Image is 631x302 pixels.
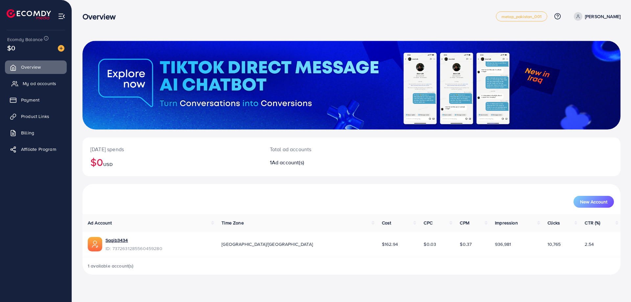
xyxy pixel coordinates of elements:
[424,241,436,247] span: $0.03
[460,241,472,247] span: $0.37
[272,159,304,166] span: Ad account(s)
[21,129,34,136] span: Billing
[21,97,39,103] span: Payment
[90,145,254,153] p: [DATE] spends
[502,14,542,19] span: metap_pakistan_001
[222,241,313,247] span: [GEOGRAPHIC_DATA]/[GEOGRAPHIC_DATA]
[603,272,626,297] iframe: Chat
[7,36,43,43] span: Ecomdy Balance
[460,220,469,226] span: CPM
[105,237,162,244] a: Saqib3434
[382,241,398,247] span: $162.94
[548,241,561,247] span: 10,765
[105,245,162,252] span: ID: 7372631285560459280
[88,263,134,269] span: 1 available account(s)
[270,145,388,153] p: Total ad accounts
[580,199,607,204] span: New Account
[424,220,432,226] span: CPC
[571,12,620,21] a: [PERSON_NAME]
[21,64,41,70] span: Overview
[585,241,594,247] span: 2.54
[21,146,56,152] span: Affiliate Program
[5,77,67,90] a: My ad accounts
[270,159,388,166] h2: 1
[7,9,51,19] img: logo
[88,237,102,251] img: ic-ads-acc.e4c84228.svg
[7,43,15,53] span: $0
[495,241,511,247] span: 936,981
[82,12,121,21] h3: Overview
[58,12,65,20] img: menu
[5,110,67,123] a: Product Links
[23,80,56,87] span: My ad accounts
[103,161,112,168] span: USD
[5,143,67,156] a: Affiliate Program
[21,113,49,120] span: Product Links
[585,220,600,226] span: CTR (%)
[5,60,67,74] a: Overview
[573,196,614,208] button: New Account
[58,45,64,52] img: image
[495,220,518,226] span: Impression
[382,220,391,226] span: Cost
[222,220,244,226] span: Time Zone
[88,220,112,226] span: Ad Account
[5,93,67,106] a: Payment
[90,156,254,168] h2: $0
[496,12,547,21] a: metap_pakistan_001
[5,126,67,139] a: Billing
[585,12,620,20] p: [PERSON_NAME]
[548,220,560,226] span: Clicks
